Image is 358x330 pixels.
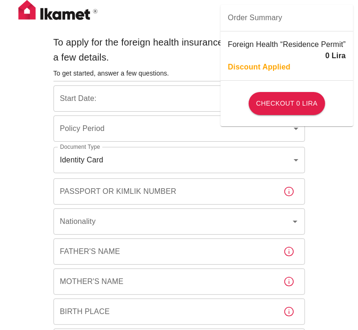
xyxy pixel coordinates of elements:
[53,85,282,112] input: DD/MM/YYYY
[228,61,290,73] p: Discount Applied
[53,35,305,65] h6: To apply for the foreign health insurance, let's double-check a few details.
[325,50,346,61] p: 0 Lira
[53,69,305,79] h6: To get started, answer a few questions.
[249,92,325,115] button: Checkout 0 Lira
[53,115,305,142] div: ​
[60,143,100,151] label: Document Type
[289,215,302,228] button: Open
[228,12,346,23] span: Order Summary
[228,39,346,50] p: Foreign Health “Residence Permit”
[53,147,305,173] div: Identity Card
